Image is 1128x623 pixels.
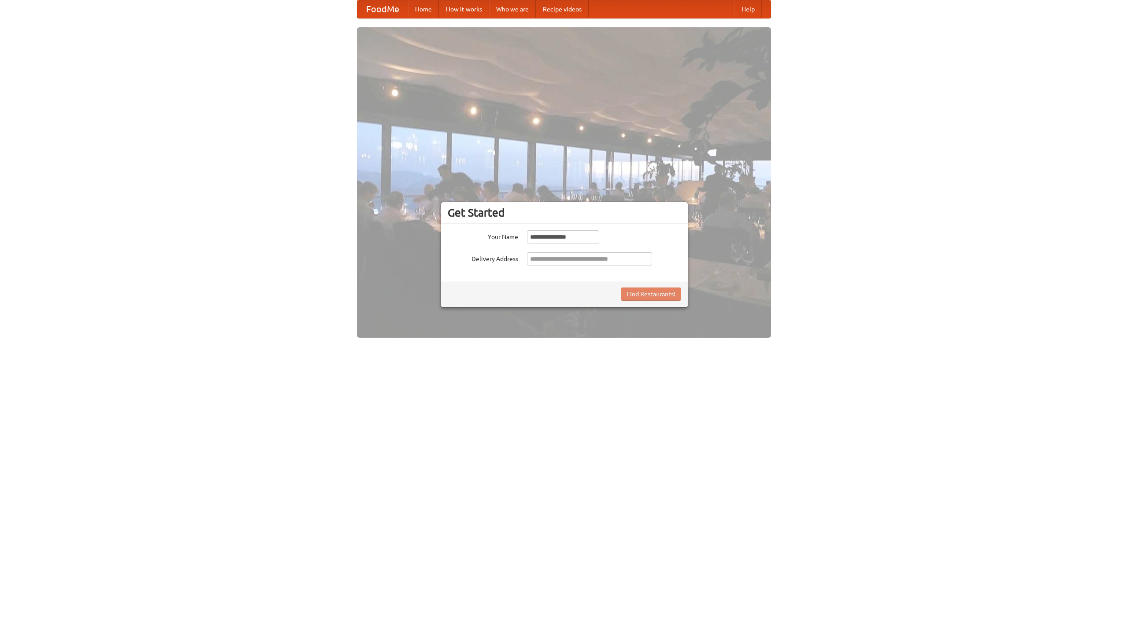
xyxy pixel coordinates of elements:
button: Find Restaurants! [621,288,681,301]
a: Recipe videos [536,0,589,18]
a: Help [735,0,762,18]
a: How it works [439,0,489,18]
label: Delivery Address [448,252,518,263]
label: Your Name [448,230,518,241]
h3: Get Started [448,206,681,219]
a: Who we are [489,0,536,18]
a: Home [408,0,439,18]
a: FoodMe [357,0,408,18]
